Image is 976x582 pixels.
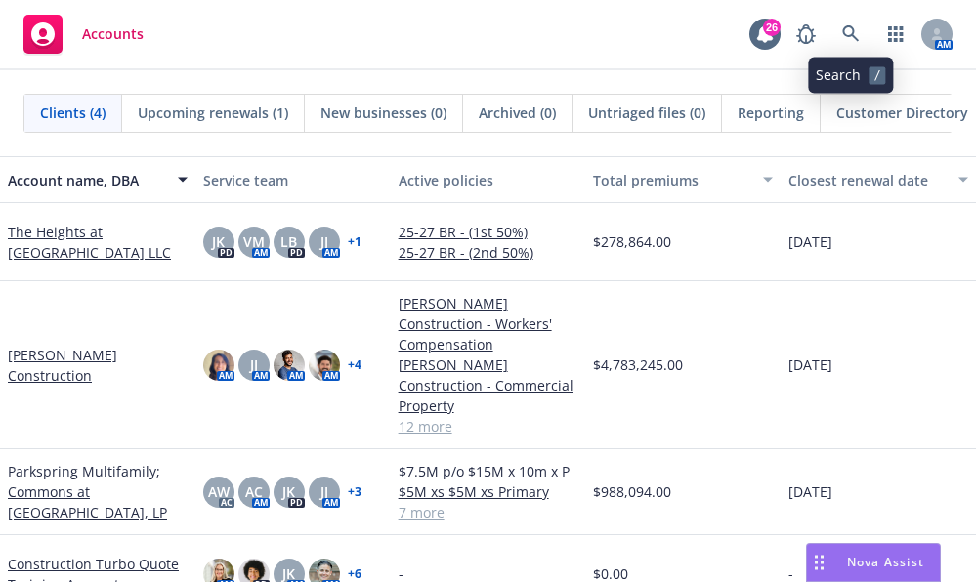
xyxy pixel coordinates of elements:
[348,486,361,498] a: + 3
[788,231,832,252] span: [DATE]
[593,231,671,252] span: $278,864.00
[391,156,586,203] button: Active policies
[138,103,288,123] span: Upcoming renewals (1)
[8,170,166,190] div: Account name, DBA
[320,481,328,502] span: JJ
[399,222,578,242] a: 25-27 BR - (1st 50%)
[16,7,151,62] a: Accounts
[274,350,305,381] img: photo
[593,170,751,190] div: Total premiums
[399,170,578,190] div: Active policies
[847,554,924,570] span: Nova Assist
[806,543,941,582] button: Nova Assist
[399,242,578,263] a: 25-27 BR - (2nd 50%)
[8,222,188,263] a: The Heights at [GEOGRAPHIC_DATA] LLC
[320,103,446,123] span: New businesses (0)
[282,481,295,502] span: JK
[876,15,915,54] a: Switch app
[320,231,328,252] span: JJ
[399,502,578,522] a: 7 more
[195,156,391,203] button: Service team
[788,481,832,502] span: [DATE]
[309,350,340,381] img: photo
[399,293,578,354] a: [PERSON_NAME] Construction - Workers' Compensation
[243,231,265,252] span: VM
[807,544,831,581] div: Drag to move
[585,156,781,203] button: Total premiums
[399,354,578,416] a: [PERSON_NAME] Construction - Commercial Property
[593,481,671,502] span: $988,094.00
[245,481,263,502] span: AC
[788,354,832,375] span: [DATE]
[82,26,144,42] span: Accounts
[399,416,578,436] a: 12 more
[786,15,826,54] a: Report a Bug
[588,103,705,123] span: Untriaged files (0)
[399,481,578,502] a: $5M xs $5M xs Primary
[738,103,804,123] span: Reporting
[348,359,361,371] a: + 4
[593,354,683,375] span: $4,783,245.00
[399,461,578,481] a: $7.5M p/o $15M x 10m x P
[203,350,234,381] img: photo
[763,19,781,36] div: 26
[40,103,106,123] span: Clients (4)
[781,156,976,203] button: Closest renewal date
[280,231,297,252] span: LB
[8,461,188,522] a: Parkspring Multifamily; Commons at [GEOGRAPHIC_DATA], LP
[212,231,225,252] span: JK
[831,15,870,54] a: Search
[348,568,361,580] a: + 6
[836,103,968,123] span: Customer Directory
[208,481,230,502] span: AW
[8,345,188,386] a: [PERSON_NAME] Construction
[203,170,383,190] div: Service team
[250,354,258,375] span: JJ
[788,170,947,190] div: Closest renewal date
[479,103,556,123] span: Archived (0)
[348,236,361,248] a: + 1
